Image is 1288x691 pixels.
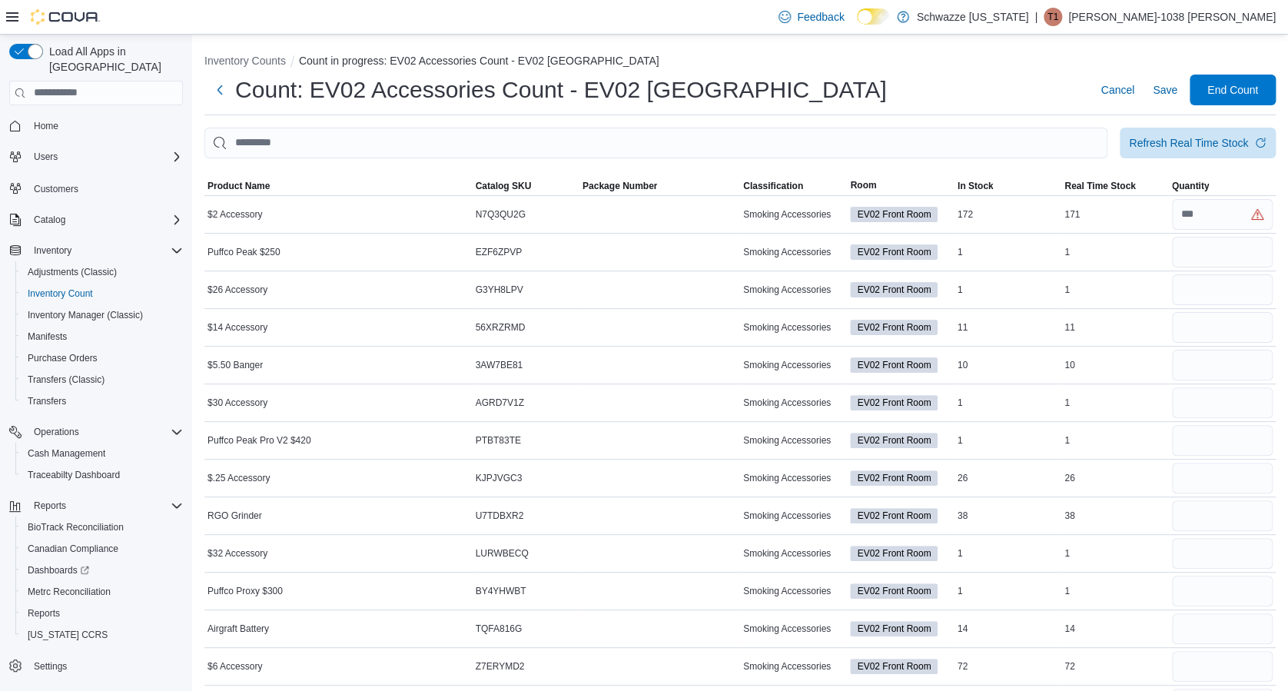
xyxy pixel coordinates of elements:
div: 1 [1061,243,1168,261]
button: Transfers (Classic) [15,369,189,390]
span: EV02 Front Room [850,320,938,335]
span: Customers [34,183,78,195]
div: 171 [1061,205,1168,224]
span: Package Number [583,180,657,192]
button: Catalog [3,209,189,231]
div: 14 [1061,620,1168,638]
span: Quantity [1172,180,1210,192]
a: Inventory Manager (Classic) [22,306,149,324]
a: Settings [28,657,73,676]
span: Traceabilty Dashboard [28,469,120,481]
button: Inventory Manager (Classic) [15,304,189,326]
button: Users [28,148,64,166]
button: Users [3,146,189,168]
span: Inventory Count [28,287,93,300]
button: Cash Management [15,443,189,464]
button: Reports [3,495,189,517]
button: Product Name [204,177,473,195]
a: Adjustments (Classic) [22,263,123,281]
div: 1 [954,431,1061,450]
span: Operations [34,426,79,438]
a: Cash Management [22,444,111,463]
button: Purchase Orders [15,347,189,369]
div: 1 [954,394,1061,412]
button: End Count [1190,75,1276,105]
span: Inventory [34,244,71,257]
span: EV02 Front Room [850,621,938,636]
span: Washington CCRS [22,626,183,644]
span: Puffco Proxy $300 [207,585,283,597]
span: Puffco Peak Pro V2 $420 [207,434,311,447]
div: 14 [954,620,1061,638]
span: EV02 Front Room [857,546,931,560]
span: $6 Accessory [207,660,262,673]
p: | [1034,8,1037,26]
span: Metrc Reconciliation [22,583,183,601]
button: Canadian Compliance [15,538,189,560]
div: 1 [1061,582,1168,600]
span: $14 Accessory [207,321,267,334]
button: Catalog [28,211,71,229]
span: Adjustments (Classic) [22,263,183,281]
div: Thomas-1038 Aragon [1044,8,1062,26]
span: EV02 Front Room [850,546,938,561]
span: [US_STATE] CCRS [28,629,108,641]
nav: An example of EuiBreadcrumbs [204,53,1276,71]
span: EV02 Front Room [850,659,938,674]
span: EV02 Front Room [850,508,938,523]
span: Inventory Manager (Classic) [28,309,143,321]
span: Transfers [22,392,183,410]
div: 1 [1061,544,1168,563]
span: Adjustments (Classic) [28,266,117,278]
span: EV02 Front Room [850,433,938,448]
span: Smoking Accessories [743,359,831,371]
span: Reports [28,497,183,515]
a: Dashboards [22,561,95,580]
span: TQFA816G [476,623,523,635]
span: Classification [743,180,803,192]
span: Save [1153,82,1177,98]
span: BioTrack Reconciliation [22,518,183,537]
span: Customers [28,178,183,198]
span: 56XRZRMD [476,321,526,334]
div: 1 [1061,281,1168,299]
span: $30 Accessory [207,397,267,409]
button: Operations [28,423,85,441]
span: N7Q3QU2G [476,208,526,221]
div: 1 [954,582,1061,600]
button: Catalog SKU [473,177,579,195]
span: Manifests [22,327,183,346]
button: Settings [3,655,189,677]
button: Reports [28,497,72,515]
button: Traceabilty Dashboard [15,464,189,486]
a: Metrc Reconciliation [22,583,117,601]
span: 3AW7BE81 [476,359,523,371]
span: Settings [28,656,183,676]
button: Manifests [15,326,189,347]
a: Reports [22,604,66,623]
span: Smoking Accessories [743,585,831,597]
span: $.25 Accessory [207,472,270,484]
span: EV02 Front Room [850,395,938,410]
span: Purchase Orders [22,349,183,367]
span: Smoking Accessories [743,547,831,560]
span: Cash Management [22,444,183,463]
button: Metrc Reconciliation [15,581,189,603]
span: Users [28,148,183,166]
span: EV02 Front Room [857,471,931,485]
div: 1 [1061,431,1168,450]
span: Airgraft Battery [207,623,269,635]
span: Room [850,179,876,191]
button: BioTrack Reconciliation [15,517,189,538]
span: Purchase Orders [28,352,98,364]
span: Dashboards [28,564,89,576]
span: EV02 Front Room [850,583,938,599]
span: Smoking Accessories [743,660,831,673]
a: Feedback [772,2,850,32]
span: Reports [28,607,60,620]
span: Catalog [34,214,65,226]
div: 1 [954,243,1061,261]
span: Reports [22,604,183,623]
button: Package Number [579,177,740,195]
div: 38 [1061,507,1168,525]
